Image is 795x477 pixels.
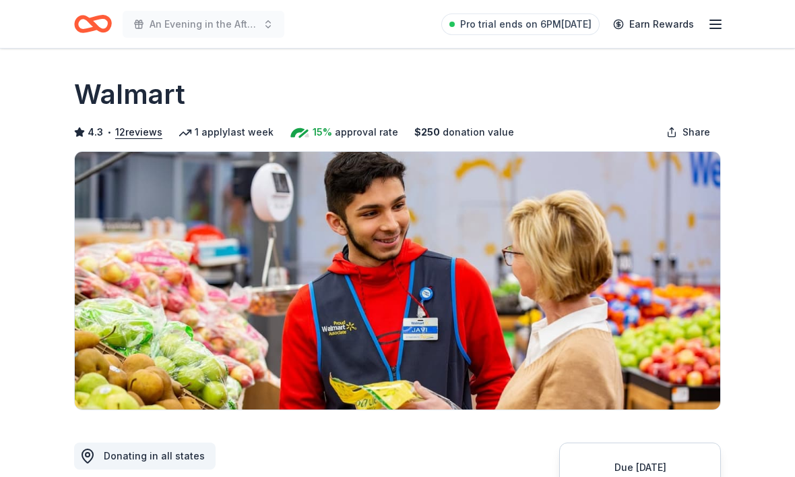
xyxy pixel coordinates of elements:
span: $ 250 [414,124,440,140]
span: Donating in all states [104,450,205,461]
button: An Evening in the Afterglow-Fall Gala [123,11,284,38]
img: Image for Walmart [75,152,720,410]
span: donation value [443,124,514,140]
span: 15% [313,124,332,140]
a: Pro trial ends on 6PM[DATE] [441,13,600,35]
span: Pro trial ends on 6PM[DATE] [460,16,592,32]
button: Share [656,119,721,146]
span: approval rate [335,124,398,140]
span: • [107,127,112,138]
span: 4.3 [88,124,103,140]
div: 1 apply last week [179,124,274,140]
div: Due [DATE] [576,459,704,476]
span: Share [682,124,710,140]
a: Earn Rewards [605,12,702,36]
a: Home [74,8,112,40]
span: An Evening in the Afterglow-Fall Gala [150,16,257,32]
button: 12reviews [115,124,162,140]
h1: Walmart [74,76,185,113]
